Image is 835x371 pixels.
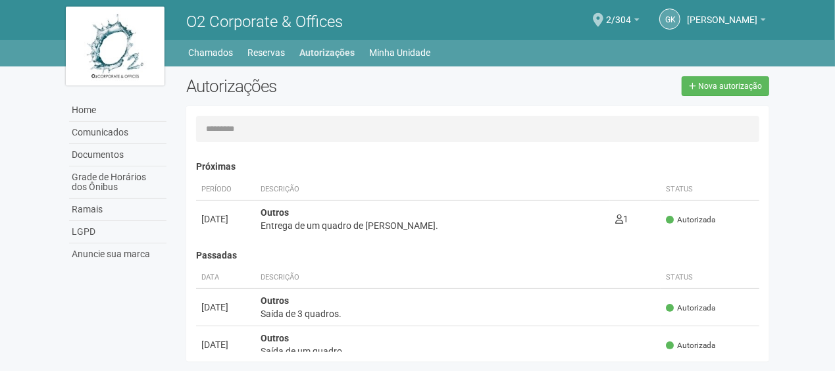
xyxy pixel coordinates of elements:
[201,212,250,226] div: [DATE]
[615,214,628,224] span: 1
[666,303,715,314] span: Autorizada
[661,179,759,201] th: Status
[248,43,286,62] a: Reservas
[698,82,762,91] span: Nova autorização
[687,16,766,27] a: [PERSON_NAME]
[69,166,166,199] a: Grade de Horários dos Ônibus
[196,162,760,172] h4: Próximas
[261,295,289,306] strong: Outros
[255,267,661,289] th: Descrição
[606,2,631,25] span: 2/304
[66,7,164,86] img: logo.jpg
[606,16,640,27] a: 2/304
[261,345,656,358] div: Saída de um quadro.
[186,76,468,96] h2: Autorizações
[370,43,431,62] a: Minha Unidade
[186,12,343,31] span: O2 Corporate & Offices
[189,43,234,62] a: Chamados
[255,179,610,201] th: Descrição
[666,214,715,226] span: Autorizada
[666,340,715,351] span: Autorizada
[69,144,166,166] a: Documentos
[261,207,289,218] strong: Outros
[69,99,166,122] a: Home
[196,267,255,289] th: Data
[687,2,757,25] span: Gleice Kelly
[300,43,355,62] a: Autorizações
[261,333,289,343] strong: Outros
[69,221,166,243] a: LGPD
[682,76,769,96] a: Nova autorização
[261,307,656,320] div: Saída de 3 quadros.
[69,243,166,265] a: Anuncie sua marca
[201,301,250,314] div: [DATE]
[201,338,250,351] div: [DATE]
[659,9,680,30] a: GK
[69,199,166,221] a: Ramais
[661,267,759,289] th: Status
[196,251,760,260] h4: Passadas
[69,122,166,144] a: Comunicados
[196,179,255,201] th: Período
[261,219,605,232] div: Entrega de um quadro de [PERSON_NAME].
